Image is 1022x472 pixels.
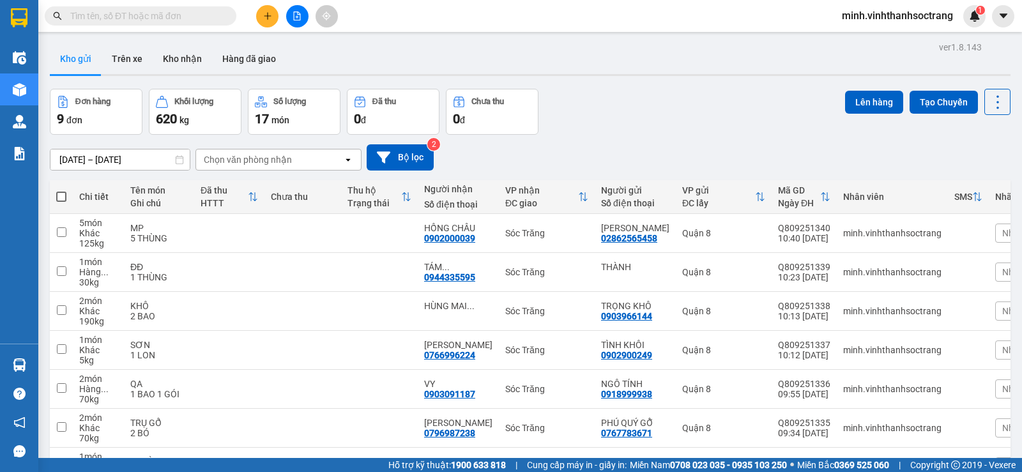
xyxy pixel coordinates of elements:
[772,180,837,214] th: Toggle SortBy
[527,458,627,472] span: Cung cấp máy in - giấy in:
[601,340,669,350] div: TÌNH KHÔI
[248,89,340,135] button: Số lượng17món
[79,345,118,355] div: Khác
[424,428,475,438] div: 0796987238
[75,97,111,106] div: Đơn hàng
[13,358,26,372] img: warehouse-icon
[79,257,118,267] div: 1 món
[293,11,301,20] span: file-add
[53,11,62,20] span: search
[630,458,787,472] span: Miền Nam
[843,228,942,238] div: minh.vinhthanhsoctrang
[354,111,361,126] span: 0
[778,262,830,272] div: Q809251339
[130,428,188,438] div: 2 BÓ
[79,452,118,462] div: 1 món
[505,198,578,208] div: ĐC giao
[130,457,188,467] div: GIƯỜNG
[130,198,188,208] div: Ghi chú
[271,115,289,125] span: món
[998,10,1009,22] span: caret-down
[424,418,492,428] div: LÝ ĐỨC VINH
[66,115,82,125] span: đơn
[194,180,264,214] th: Toggle SortBy
[212,43,286,74] button: Hàng đã giao
[845,91,903,114] button: Lên hàng
[130,301,188,311] div: KHÔ
[427,138,440,151] sup: 2
[79,335,118,345] div: 1 món
[601,185,669,195] div: Người gửi
[601,389,652,399] div: 0918999938
[682,228,765,238] div: Quận 8
[948,180,989,214] th: Toggle SortBy
[670,460,787,470] strong: 0708 023 035 - 0935 103 250
[424,379,492,389] div: VY
[130,223,188,233] div: MP
[505,306,588,316] div: Sóc Trăng
[204,153,292,166] div: Chọn văn phòng nhận
[153,43,212,74] button: Kho nhận
[797,458,889,472] span: Miền Bắc
[843,267,942,277] div: minh.vinhthanhsoctrang
[790,462,794,468] span: ⚪️
[467,301,475,311] span: ...
[130,262,188,272] div: ĐĐ
[130,418,188,428] div: TRỤ GỔ
[424,233,475,243] div: 0902000039
[256,5,278,27] button: plus
[79,433,118,443] div: 70 kg
[976,6,985,15] sup: 1
[978,6,982,15] span: 1
[453,111,460,126] span: 0
[951,461,960,469] span: copyright
[341,180,418,214] th: Toggle SortBy
[255,111,269,126] span: 17
[601,198,669,208] div: Số điện thoại
[843,306,942,316] div: minh.vinhthanhsoctrang
[601,457,669,467] div: LÊ VY
[13,115,26,128] img: warehouse-icon
[130,185,188,195] div: Tên món
[388,458,506,472] span: Hỗ trợ kỹ thuật:
[79,394,118,404] div: 70 kg
[271,192,335,202] div: Chưa thu
[424,272,475,282] div: 0944335595
[57,111,64,126] span: 9
[778,311,830,321] div: 10:13 [DATE]
[676,180,772,214] th: Toggle SortBy
[778,185,820,195] div: Mã GD
[682,384,765,394] div: Quận 8
[424,350,475,360] div: 0766996224
[778,350,830,360] div: 10:12 [DATE]
[79,277,118,287] div: 30 kg
[778,340,830,350] div: Q809251337
[13,83,26,96] img: warehouse-icon
[505,423,588,433] div: Sóc Trăng
[424,184,492,194] div: Người nhận
[130,272,188,282] div: 1 THÙNG
[682,185,755,195] div: VP gửi
[79,218,118,228] div: 5 món
[992,5,1014,27] button: caret-down
[149,89,241,135] button: Khối lượng620kg
[70,9,221,23] input: Tìm tên, số ĐT hoặc mã đơn
[778,418,830,428] div: Q809251335
[505,384,588,394] div: Sóc Trăng
[316,5,338,27] button: aim
[273,97,306,106] div: Số lượng
[79,355,118,365] div: 5 kg
[263,11,272,20] span: plus
[834,460,889,470] strong: 0369 525 060
[79,192,118,202] div: Chi tiết
[50,43,102,74] button: Kho gửi
[424,389,475,399] div: 0903091187
[843,192,942,202] div: Nhân viên
[130,379,188,389] div: QA
[13,388,26,400] span: question-circle
[601,233,657,243] div: 02862565458
[286,5,309,27] button: file-add
[460,115,465,125] span: đ
[424,262,492,272] div: TÁM PHƯỢNG CỔ CÒ
[424,340,492,350] div: XUÂN LAN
